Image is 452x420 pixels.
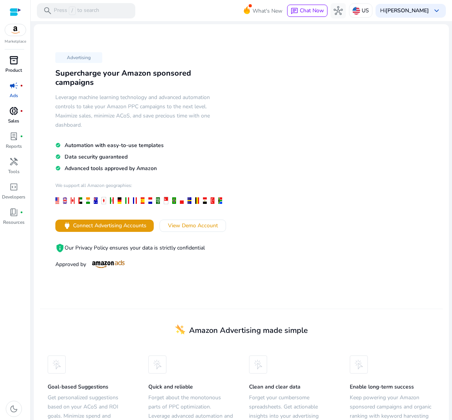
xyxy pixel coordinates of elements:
[73,222,146,230] span: Connect Advertising Accounts
[6,143,22,150] p: Reports
[54,7,99,15] p: Press to search
[160,220,226,232] button: View Demo Account
[55,142,61,149] mat-icon: check_circle
[3,219,25,226] p: Resources
[9,106,18,116] span: donut_small
[380,8,429,13] p: Hi
[334,6,343,15] span: hub
[65,165,157,172] span: Advanced tools approved by Amazon
[432,6,441,15] span: keyboard_arrow_down
[5,67,22,74] p: Product
[386,7,429,14] b: [PERSON_NAME]
[55,243,65,253] mat-icon: privacy_tip
[9,404,18,413] span: dark_mode
[65,142,164,149] span: Automation with easy-to-use templates
[2,193,25,200] p: Developers
[253,4,282,18] span: What's New
[55,260,226,268] p: Approved by
[287,5,327,17] button: chatChat Now
[55,69,226,87] h3: Supercharge your Amazon sponsored campaigns
[350,384,435,390] h5: Enable long-term success
[20,84,23,87] span: fiber_manual_record
[189,325,308,336] span: Amazon Advertising made simple
[20,211,23,214] span: fiber_manual_record
[8,117,19,124] p: Sales
[55,243,226,253] p: Our Privacy Policy ensures your data is strictly confidential
[9,56,18,65] span: inventory_2
[9,182,18,192] span: code_blocks
[148,384,234,390] h5: Quick and reliable
[291,7,298,15] span: chat
[55,93,226,130] h5: Leverage machine learning technology and advanced automation controls to take your Amazon PPC cam...
[55,182,226,194] h4: We support all Amazon geographies:
[20,135,23,138] span: fiber_manual_record
[55,220,154,232] button: powerConnect Advertising Accounts
[362,4,369,17] p: US
[69,7,76,15] span: /
[9,208,18,217] span: book_4
[5,39,26,45] p: Marketplace
[352,7,360,15] img: us.svg
[20,109,23,112] span: fiber_manual_record
[65,153,128,160] span: Data security guaranteed
[9,81,18,90] span: campaign
[168,222,218,230] span: View Demo Account
[5,24,26,36] img: amazon.svg
[43,6,52,15] span: search
[8,168,20,175] p: Tools
[10,92,18,99] p: Ads
[249,384,334,390] h5: Clean and clear data
[300,7,324,14] span: Chat Now
[55,154,61,160] mat-icon: check_circle
[55,165,61,172] mat-icon: check_circle
[48,384,133,390] h5: Goal-based Suggestions
[331,3,346,18] button: hub
[63,221,71,230] span: power
[9,132,18,141] span: lab_profile
[9,157,18,166] span: handyman
[55,52,102,63] p: Advertising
